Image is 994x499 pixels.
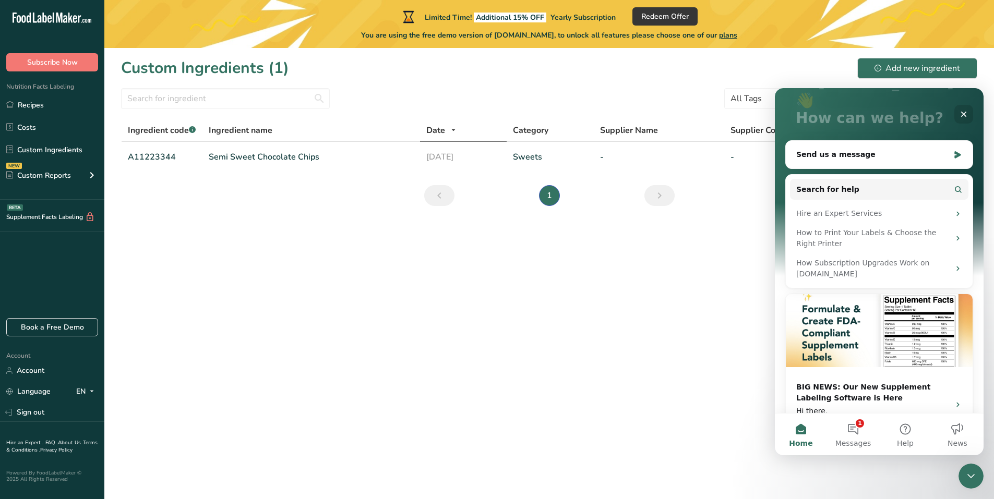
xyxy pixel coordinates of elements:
[875,62,960,75] div: Add new ingredient
[21,318,169,328] div: Hi there,
[45,439,58,446] a: FAQ .
[513,151,588,163] a: Sweets
[10,52,198,81] div: Send us a message
[15,135,194,165] div: How to Print Your Labels & Choose the Right Printer
[21,169,175,191] div: How Subscription Upgrades Work on [DOMAIN_NAME]
[121,56,289,80] h1: Custom Ingredients (1)
[719,30,737,40] span: plans
[513,124,548,137] span: Category
[6,163,22,169] div: NEW
[10,205,198,337] div: BIG NEWS: Our New Supplement Labeling Software is HereBIG NEWS: Our New Supplement Labeling Softw...
[600,124,658,137] span: Supplier Name
[644,185,675,206] a: Next
[401,10,616,23] div: Limited Time!
[122,351,139,359] span: Help
[27,57,78,68] span: Subscribe Now
[775,88,984,455] iframe: Intercom live chat
[641,11,689,22] span: Redeem Offer
[424,185,454,206] a: Previous
[632,7,698,26] button: Redeem Offer
[179,17,198,35] div: Close
[6,439,43,446] a: Hire an Expert .
[209,151,413,163] a: Semi Sweet Chocolate Chips
[21,21,188,39] p: How can we help?
[6,53,98,71] button: Subscribe Now
[58,439,83,446] a: About Us .
[11,206,198,279] img: BIG NEWS: Our New Supplement Labeling Software is Here
[857,58,977,79] button: Add new ingredient
[730,124,785,137] span: Supplier Code
[361,30,737,41] span: You are using the free demo version of [DOMAIN_NAME], to unlock all features please choose one of...
[21,294,169,315] div: BIG NEWS: Our New Supplement Labeling Software is Here
[173,351,193,359] span: News
[6,170,71,181] div: Custom Reports
[21,120,175,131] div: Hire an Expert Services
[121,88,330,109] input: Search for ingredient
[61,351,97,359] span: Messages
[426,124,445,137] span: Date
[52,325,104,367] button: Messages
[426,151,501,163] a: [DATE]
[550,13,616,22] span: Yearly Subscription
[128,125,196,136] span: Ingredient code
[40,446,73,454] a: Privacy Policy
[15,116,194,135] div: Hire an Expert Services
[15,91,194,112] button: Search for help
[6,382,51,400] a: Language
[474,13,546,22] span: Additional 15% OFF
[14,351,38,359] span: Home
[21,61,174,72] div: Send us a message
[209,124,272,137] span: Ingredient name
[128,151,196,163] a: A11223344
[157,325,209,367] button: News
[7,204,23,211] div: BETA
[15,165,194,196] div: How Subscription Upgrades Work on [DOMAIN_NAME]
[6,439,98,454] a: Terms & Conditions .
[730,151,848,163] a: -
[600,151,718,163] a: -
[6,318,98,336] a: Book a Free Demo
[21,139,175,161] div: How to Print Your Labels & Choose the Right Printer
[6,470,98,482] div: Powered By FoodLabelMaker © 2025 All Rights Reserved
[959,464,984,489] iframe: Intercom live chat
[104,325,157,367] button: Help
[76,385,98,398] div: EN
[21,96,85,107] span: Search for help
